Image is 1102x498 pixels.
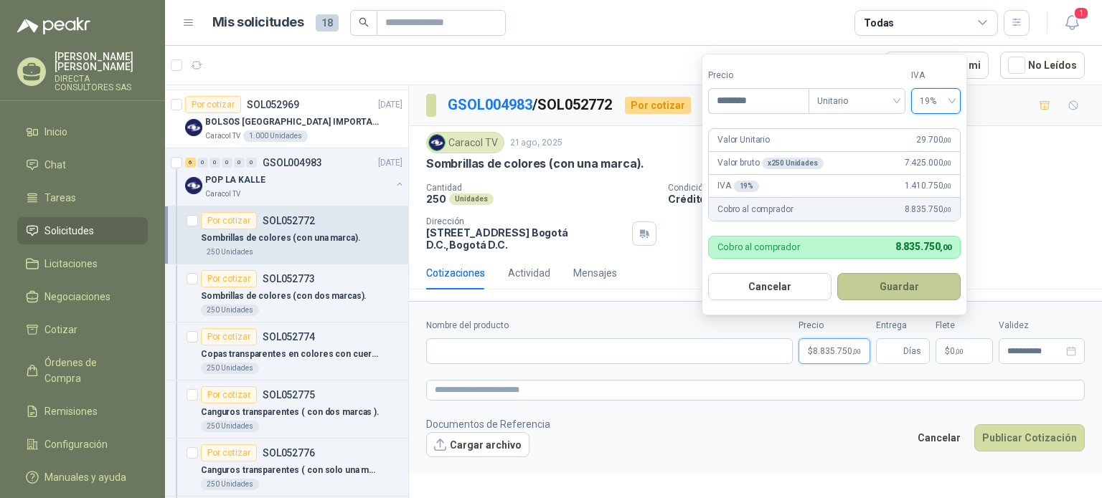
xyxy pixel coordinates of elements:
[905,179,951,193] span: 1.410.750
[426,156,644,171] p: Sombrillas de colores (con una marca).
[201,348,380,361] p: Copas transparentes en colores con cuerda (con dos marcas).
[1059,10,1085,36] button: 1
[201,479,259,490] div: 250 Unidades
[950,347,964,355] span: 0
[378,156,402,170] p: [DATE]
[916,133,951,147] span: 29.700
[910,424,969,451] button: Cancelar
[44,157,66,173] span: Chat
[762,158,823,169] div: x 250 Unidades
[17,217,148,244] a: Solicitudes
[263,216,315,226] p: SOL052772
[212,12,304,33] h1: Mis solicitudes
[911,69,961,82] label: IVA
[205,188,240,200] p: Caracol TV
[799,338,870,364] p: $8.835.750,00
[378,98,402,112] p: [DATE]
[55,52,148,72] p: [PERSON_NAME] [PERSON_NAME]
[55,75,148,92] p: DIRECTA CONSULTORES SAS
[895,241,951,252] span: 8.835.750
[426,193,446,205] p: 250
[17,118,148,145] a: Inicio
[201,212,257,229] div: Por cotizar
[44,289,110,305] span: Negociaciones
[717,203,793,216] p: Cobro al comprador
[44,256,98,272] span: Licitaciones
[44,223,94,239] span: Solicitudes
[263,448,315,458] p: SOL052776
[201,289,367,303] p: Sombrillas de colores (con dos marcas).
[974,424,1085,451] button: Publicar Cotización
[920,90,952,112] span: 19%
[905,203,951,216] span: 8.835.750
[510,136,562,150] p: 21 ago, 2025
[936,319,993,332] label: Flete
[817,90,897,112] span: Unitario
[209,158,220,168] div: 0
[17,431,148,458] a: Configuración
[717,133,770,147] p: Valor Unitario
[17,464,148,491] a: Manuales y ayuda
[17,17,90,34] img: Logo peakr
[165,264,408,322] a: Por cotizarSOL052773Sombrillas de colores (con dos marcas).250 Unidades
[426,132,504,153] div: Caracol TV
[864,15,894,31] div: Todas
[17,283,148,310] a: Negociaciones
[717,156,824,170] p: Valor bruto
[185,154,405,200] a: 6 0 0 0 0 0 GSOL004983[DATE] Company LogoPOP LA KALLECaracol TV
[885,52,989,79] button: Asignado a mi
[44,190,76,206] span: Tareas
[205,130,240,142] p: Caracol TV
[222,158,232,168] div: 0
[708,273,832,300] button: Cancelar
[905,156,951,170] span: 7.425.000
[17,349,148,392] a: Órdenes de Compra
[943,206,951,214] span: ,00
[429,135,445,150] img: Company Logo
[426,319,793,332] label: Nombre del producto
[359,17,369,27] span: search
[185,177,202,194] img: Company Logo
[201,464,380,477] p: Canguros transparentes ( con solo una marca).
[263,390,315,400] p: SOL052775
[263,158,322,168] p: GSOL004983
[449,193,494,205] div: Unidades
[448,94,613,116] p: / SOL052772
[508,265,550,281] div: Actividad
[426,416,550,432] p: Documentos de Referencia
[813,347,861,355] span: 8.835.750
[936,338,993,364] p: $ 0,00
[17,316,148,343] a: Cotizar
[201,305,259,316] div: 250 Unidades
[44,355,134,386] span: Órdenes de Compra
[263,274,315,284] p: SOL052773
[708,69,809,82] label: Precio
[955,348,964,355] span: ,00
[205,115,384,129] p: BOLSOS [GEOGRAPHIC_DATA] IMPORTADO [GEOGRAPHIC_DATA]-397-1
[44,124,67,140] span: Inicio
[943,182,951,190] span: ,00
[903,339,921,363] span: Días
[668,183,1096,193] p: Condición de pago
[201,246,259,258] div: 250 Unidades
[201,386,257,403] div: Por cotizar
[165,439,408,497] a: Por cotizarSOL052776Canguros transparentes ( con solo una marca).250 Unidades
[876,319,930,332] label: Entrega
[263,332,315,342] p: SOL052774
[17,184,148,211] a: Tareas
[943,159,951,167] span: ,00
[165,206,408,264] a: Por cotizarSOL052772Sombrillas de colores (con una marca).250 Unidades
[201,231,360,245] p: Sombrillas de colores (con una marca).
[943,136,951,144] span: ,00
[243,130,308,142] div: 1.000 Unidades
[165,380,408,439] a: Por cotizarSOL052775Canguros transparentes ( con dos marcas ).250 Unidades
[799,319,870,332] label: Precio
[717,242,800,252] p: Cobro al comprador
[945,347,950,355] span: $
[246,158,257,168] div: 0
[426,183,656,193] p: Cantidad
[201,270,257,287] div: Por cotizar
[625,97,691,114] div: Por cotizar
[668,193,1096,205] p: Crédito 45 días
[426,226,626,251] p: [STREET_ADDRESS] Bogotá D.C. , Bogotá D.C.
